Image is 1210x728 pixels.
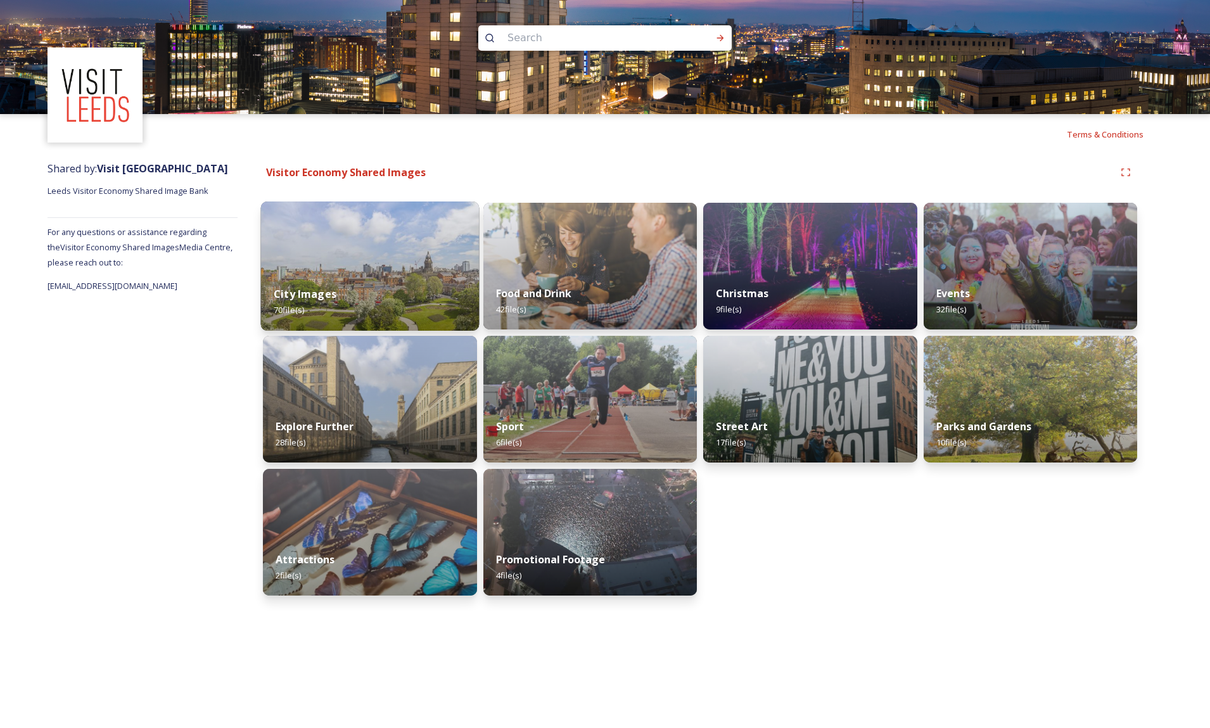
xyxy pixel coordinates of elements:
[703,203,917,329] img: b31ebafd-3048-46ba-81ca-2db6d970c8af.jpg
[1067,129,1143,140] span: Terms & Conditions
[483,203,697,329] img: c294e068-9312-4111-b400-e8d78225eb03.jpg
[936,303,966,315] span: 32 file(s)
[276,552,334,566] strong: Attractions
[483,336,697,463] img: 91398214-7c82-47fb-9c16-f060163af707.jpg
[263,469,477,596] img: f6fc121b-1be0-45d6-a8fd-73235254150c.jpg
[703,336,917,463] img: 7b28ebed-594a-4dfa-9134-fa8fbe935133.jpg
[924,203,1138,329] img: 5b0205c7-5891-4eba-88df-45a7ffb0e299.jpg
[261,201,479,331] img: b038c16e-5de4-4e50-b566-40b0484159a7.jpg
[496,437,521,448] span: 6 file(s)
[936,437,966,448] span: 10 file(s)
[716,286,768,300] strong: Christmas
[496,552,605,566] strong: Promotional Footage
[266,165,426,179] strong: Visitor Economy Shared Images
[263,336,477,463] img: 6b83ee86-1c5a-4230-a2f2-76ba73473e8b.jpg
[49,49,141,141] img: download%20(3).png
[496,570,521,581] span: 4 file(s)
[496,419,524,433] strong: Sport
[924,336,1138,463] img: 1cedfd3a-6210-4c1e-bde0-562e740d1bea.jpg
[274,304,304,316] span: 70 file(s)
[1067,127,1162,142] a: Terms & Conditions
[97,162,228,176] strong: Visit [GEOGRAPHIC_DATA]
[48,185,208,196] span: Leeds Visitor Economy Shared Image Bank
[48,226,232,268] span: For any questions or assistance regarding the Visitor Economy Shared Images Media Centre, please ...
[48,162,228,176] span: Shared by:
[276,419,353,433] strong: Explore Further
[496,286,571,300] strong: Food and Drink
[274,287,336,301] strong: City Images
[483,469,697,596] img: 1035e23e-6597-4fbf-b892-733e3c84b342.jpg
[936,286,970,300] strong: Events
[936,419,1031,433] strong: Parks and Gardens
[276,437,305,448] span: 28 file(s)
[716,419,768,433] strong: Street Art
[716,303,741,315] span: 9 file(s)
[48,280,177,291] span: [EMAIL_ADDRESS][DOMAIN_NAME]
[716,437,746,448] span: 17 file(s)
[276,570,301,581] span: 2 file(s)
[501,24,675,52] input: Search
[496,303,526,315] span: 42 file(s)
